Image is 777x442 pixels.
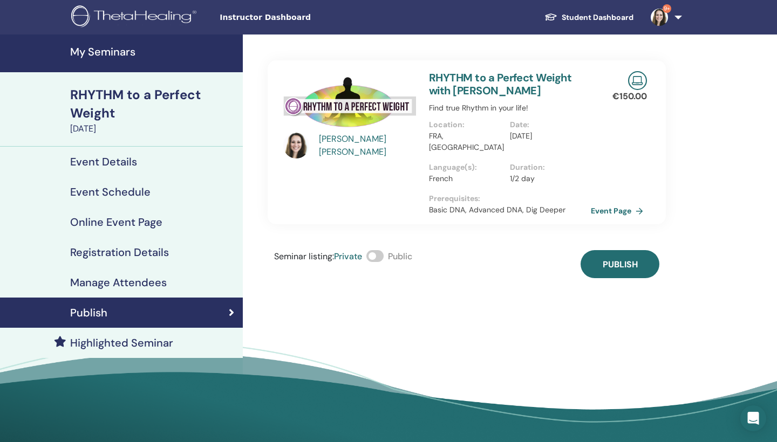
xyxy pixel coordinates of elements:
[70,45,236,58] h4: My Seminars
[510,173,584,184] p: 1/2 day
[319,133,419,158] a: [PERSON_NAME] [PERSON_NAME]
[429,162,503,173] p: Language(s) :
[70,86,236,122] div: RHYTHM to a Perfect Weight
[70,122,236,135] div: [DATE]
[591,203,647,219] a: Event Page
[429,119,503,130] p: Location :
[220,12,381,23] span: Instructor Dashboard
[70,336,173,349] h4: Highlighted Seminar
[628,71,647,90] img: Live Online Seminar
[510,130,584,142] p: [DATE]
[70,216,162,229] h4: Online Event Page
[429,130,503,153] p: FRA, [GEOGRAPHIC_DATA]
[612,90,647,103] p: € 150.00
[64,86,243,135] a: RHYTHM to a Perfect Weight[DATE]
[740,405,766,431] div: Open Intercom Messenger
[603,259,638,270] span: Publish
[510,119,584,130] p: Date :
[429,102,591,114] p: Find true Rhythm in your life!
[388,251,412,262] span: Public
[70,155,137,168] h4: Event Details
[651,9,668,26] img: default.jpg
[334,251,362,262] span: Private
[663,4,671,13] span: 9+
[274,251,334,262] span: Seminar listing :
[429,204,591,216] p: Basic DNA, Advanced DNA, Dig Deeper
[70,276,167,289] h4: Manage Attendees
[429,193,591,204] p: Prerequisites :
[283,71,416,136] img: RHYTHM to a Perfect Weight
[510,162,584,173] p: Duration :
[71,5,200,30] img: logo.png
[70,306,107,319] h4: Publish
[536,8,642,27] a: Student Dashboard
[544,12,557,22] img: graduation-cap-white.svg
[429,71,571,98] a: RHYTHM to a Perfect Weight with [PERSON_NAME]
[70,246,169,259] h4: Registration Details
[581,250,659,278] button: Publish
[429,173,503,184] p: French
[283,133,309,158] img: default.jpg
[70,185,151,198] h4: Event Schedule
